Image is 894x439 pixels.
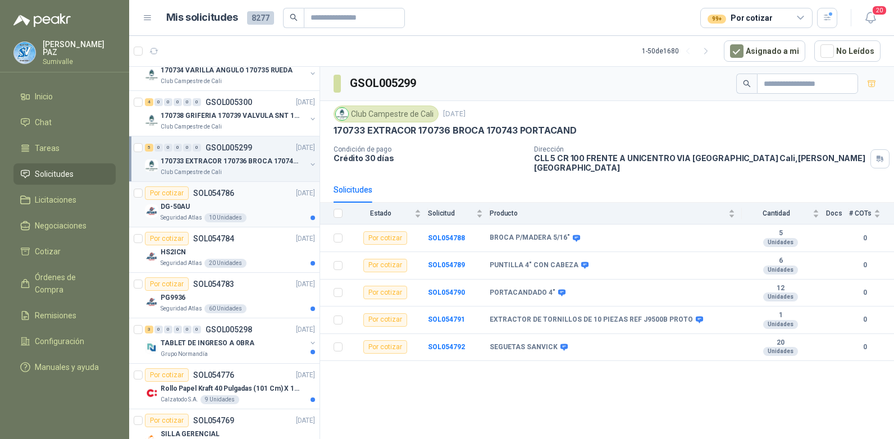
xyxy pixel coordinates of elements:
p: [DATE] [296,370,315,381]
a: 5 0 0 0 0 0 GSOL005301[DATE] Company Logo170734 VARILLA ANGULO 170735 RUEDAClub Campestre de Cali [145,50,317,86]
p: Seguridad Atlas [161,304,202,313]
span: Estado [349,209,412,217]
p: Dirección [534,145,866,153]
p: SOL054783 [193,280,234,288]
div: Por cotizar [145,232,189,245]
div: 9 Unidades [200,395,239,404]
span: search [290,13,298,21]
p: SOL054786 [193,189,234,197]
div: Por cotizar [708,12,772,24]
a: 4 0 0 0 0 0 GSOL005300[DATE] Company Logo170738 GRIFERIA 170739 VALVULA SNT 170742 VALVULAClub Ca... [145,95,317,131]
div: Por cotizar [145,368,189,382]
h3: GSOL005299 [350,75,418,92]
img: Company Logo [145,295,158,309]
div: 0 [174,326,182,333]
a: Negociaciones [13,215,116,236]
span: 20 [872,5,887,16]
p: HS2ICN [161,247,186,258]
b: 0 [849,314,881,325]
div: 4 [145,98,153,106]
a: Tareas [13,138,116,159]
span: Tareas [35,142,60,154]
a: Por cotizarSOL054784[DATE] Company LogoHS2ICNSeguridad Atlas20 Unidades [129,227,320,273]
th: Solicitud [428,203,490,225]
p: DG-50AU [161,202,190,212]
b: 12 [742,284,819,293]
a: Por cotizarSOL054783[DATE] Company LogoPG9936Seguridad Atlas60 Unidades [129,273,320,318]
span: Solicitudes [35,168,74,180]
span: Manuales y ayuda [35,361,99,373]
b: SEGUETAS SANVICK [490,343,558,352]
p: GSOL005298 [206,326,252,333]
p: SOL054769 [193,417,234,424]
a: SOL054792 [428,343,465,351]
div: 0 [183,326,191,333]
b: 6 [742,257,819,266]
img: Company Logo [14,42,35,63]
a: Cotizar [13,241,116,262]
b: BROCA P/MADERA 5/16" [490,234,570,243]
span: Producto [490,209,726,217]
div: 0 [164,144,172,152]
div: 0 [154,326,163,333]
th: Docs [826,203,849,225]
img: Company Logo [145,68,158,81]
img: Company Logo [145,386,158,400]
div: 0 [164,98,172,106]
div: 0 [193,144,201,152]
div: 0 [193,98,201,106]
div: Por cotizar [363,231,407,245]
div: Unidades [763,292,798,301]
div: Por cotizar [363,313,407,327]
div: 0 [164,326,172,333]
b: EXTRACTOR DE TORNILLOS DE 10 PIEZAS REF J9500B PROTO [490,315,693,324]
a: SOL054791 [428,315,465,323]
p: Club Campestre de Cali [161,122,222,131]
th: # COTs [849,203,894,225]
p: Condición de pago [334,145,525,153]
img: Logo peakr [13,13,71,27]
a: SOL054789 [428,261,465,269]
span: # COTs [849,209,872,217]
div: Unidades [763,238,798,247]
a: Chat [13,112,116,133]
div: 0 [154,98,163,106]
span: Cotizar [35,245,61,258]
th: Estado [349,203,428,225]
p: [DATE] [296,324,315,335]
div: 3 [145,326,153,333]
div: 1 - 50 de 1680 [642,42,715,60]
p: 170734 VARILLA ANGULO 170735 RUEDA [161,65,293,76]
div: 0 [183,144,191,152]
a: Por cotizarSOL054776[DATE] Company LogoRollo Papel Kraft 40 Pulgadas (101 Cm) X 150 Mts 60 GrCalz... [129,364,320,409]
p: GSOL005300 [206,98,252,106]
p: [DATE] [443,109,466,120]
b: 0 [849,260,881,271]
div: 5 [145,144,153,152]
a: SOL054788 [428,234,465,242]
img: Company Logo [145,341,158,354]
p: Grupo Normandía [161,350,208,359]
div: Por cotizar [363,259,407,272]
div: 0 [193,326,201,333]
b: 5 [742,229,819,238]
span: Inicio [35,90,53,103]
img: Company Logo [336,108,348,120]
span: 8277 [247,11,274,25]
p: [DATE] [296,97,315,108]
div: Unidades [763,320,798,329]
img: Company Logo [145,204,158,218]
div: Unidades [763,266,798,275]
a: Remisiones [13,305,116,326]
div: 0 [174,98,182,106]
div: Por cotizar [145,186,189,200]
span: Remisiones [35,309,76,322]
p: PG9936 [161,292,185,303]
p: Seguridad Atlas [161,259,202,268]
div: Club Campestre de Cali [334,106,439,122]
p: [PERSON_NAME] PAZ [43,40,116,56]
b: PUNTILLA 4" CON CABEZA [490,261,578,270]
